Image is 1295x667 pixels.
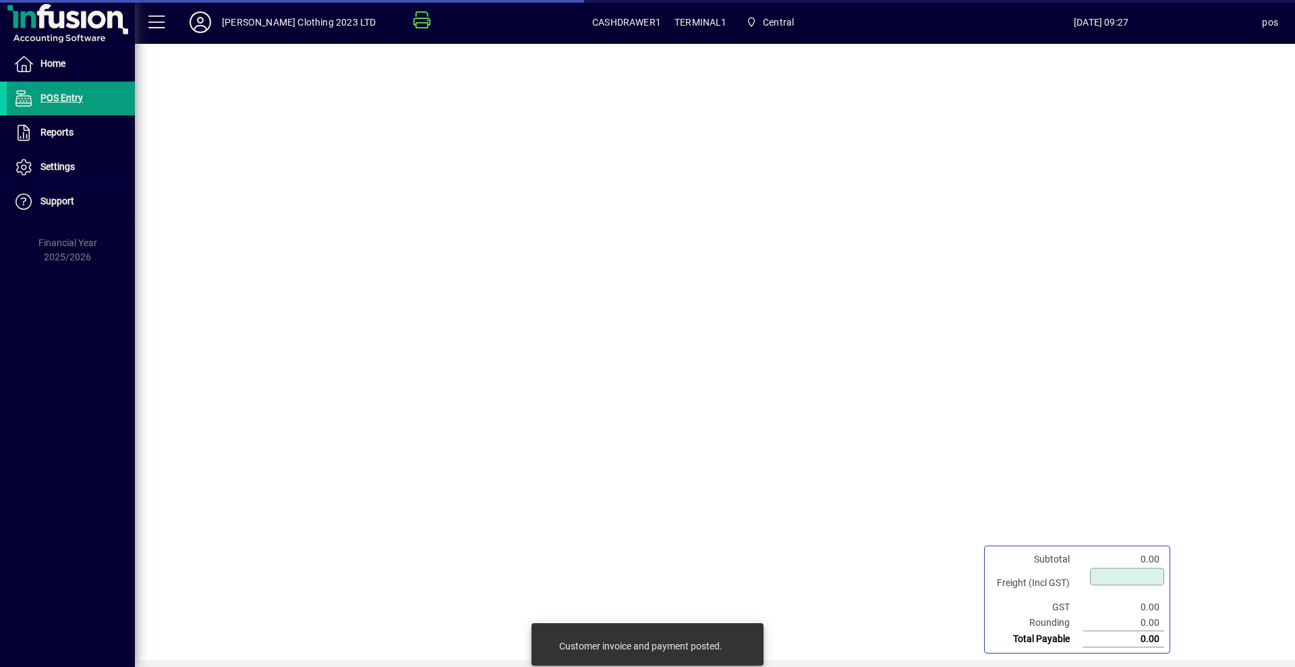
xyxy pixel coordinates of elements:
td: 0.00 [1083,600,1164,615]
div: [PERSON_NAME] Clothing 2023 LTD [222,11,376,33]
span: [DATE] 09:27 [940,11,1263,33]
td: Freight (Incl GST) [990,567,1083,600]
td: 0.00 [1083,631,1164,647]
a: Reports [7,116,135,150]
span: POS Entry [40,92,83,103]
td: GST [990,600,1083,615]
span: TERMINAL1 [674,11,727,33]
span: Settings [40,161,75,172]
span: Reports [40,127,74,138]
span: CASHDRAWER1 [592,11,661,33]
td: 0.00 [1083,552,1164,567]
button: Profile [179,10,222,34]
div: Customer invoice and payment posted. [559,639,722,653]
td: Rounding [990,615,1083,631]
td: Subtotal [990,552,1083,567]
a: Settings [7,150,135,184]
a: Home [7,47,135,81]
a: Support [7,185,135,219]
div: pos [1262,11,1278,33]
span: Support [40,196,74,206]
td: 0.00 [1083,615,1164,631]
span: Central [763,11,794,33]
span: Home [40,58,65,69]
span: Central [741,10,800,34]
td: Total Payable [990,631,1083,647]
